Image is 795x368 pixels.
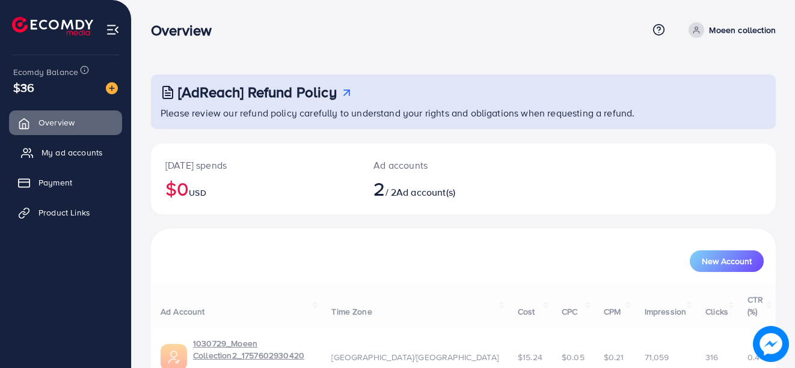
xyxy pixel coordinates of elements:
[9,170,122,195] a: Payment
[189,187,206,199] span: USD
[106,23,120,37] img: menu
[709,23,776,37] p: Moeen collection
[13,66,78,78] span: Ecomdy Balance
[9,201,122,225] a: Product Links
[41,146,103,158] span: My ad accounts
[161,106,769,120] p: Please review our refund policy carefully to understand your rights and obligations when requesti...
[13,79,34,96] span: $36
[12,17,93,35] img: logo
[690,250,764,272] button: New Account
[396,186,455,199] span: Ad account(s)
[38,116,75,128] span: Overview
[702,257,752,265] span: New Account
[38,176,72,189] span: Payment
[684,22,776,38] a: Moeen collection
[373,158,501,172] p: Ad accounts
[373,177,501,200] h2: / 2
[9,110,122,134] a: Overview
[38,207,90,219] span: Product Links
[178,83,337,101] h3: [AdReach] Refund Policy
[9,140,122,164] a: My ad accounts
[106,82,118,94] img: image
[165,177,345,200] h2: $0
[151,22,221,39] h3: Overview
[753,326,789,362] img: image
[165,158,345,172] p: [DATE] spends
[373,175,385,202] span: 2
